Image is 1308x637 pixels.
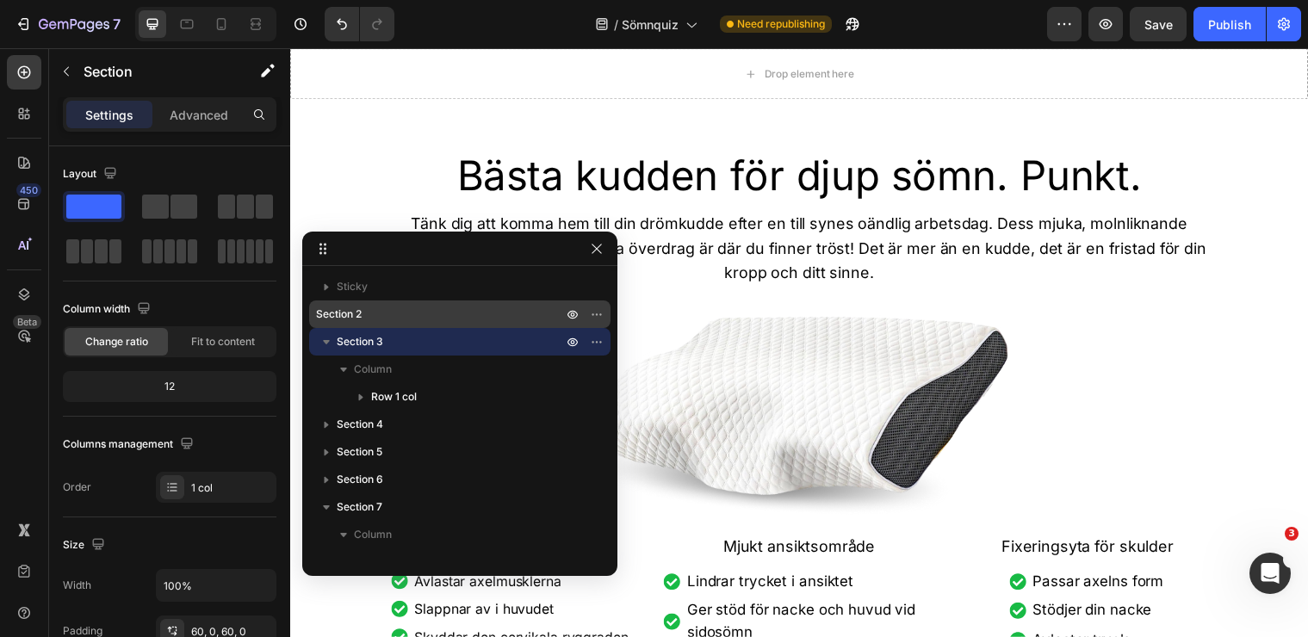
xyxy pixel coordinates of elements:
p: 7 [113,14,121,34]
span: Fit to content [191,334,255,349]
p: Advanced [170,106,228,124]
span: Section 2 [316,306,362,323]
span: Save [1144,17,1173,32]
div: Order [63,479,91,495]
div: Beta [13,315,41,329]
p: Skyddar den cervikala ryggraden [127,587,344,608]
span: / [614,15,618,34]
button: Save [1130,7,1187,41]
input: Auto [157,570,276,601]
span: Section 5 [337,443,382,461]
button: 7 [7,7,128,41]
span: Need republishing [737,16,825,32]
span: Sticky [337,278,368,295]
span: Column [354,361,392,378]
div: Columns management [63,433,197,456]
button: Publish [1193,7,1266,41]
div: Column width [63,298,154,321]
span: Section 3 [337,333,383,350]
p: Stödområde för nacken [88,494,360,517]
p: Avlastar axelmusklerna [127,530,344,551]
span: Sömnquiz [622,15,679,34]
span: Passar axelns form [754,532,887,549]
p: Mjukt ansiktsområde [381,494,653,517]
span: Ger stöd för nacke och huvud vid sidosömn [403,561,635,601]
span: 3 [1285,527,1299,541]
span: Column [354,526,392,543]
iframe: Intercom live chat [1249,553,1291,594]
span: Section 7 [337,498,382,516]
div: Size [63,534,108,557]
div: 1 col [191,480,272,496]
iframe: Design area [290,48,1308,637]
div: 12 [66,374,273,399]
span: Change ratio [85,334,148,349]
span: Section 6 [337,471,383,488]
p: Section [84,61,225,82]
div: Publish [1208,15,1251,34]
p: Slappnar av i huvudet [127,559,344,579]
div: Undo/Redo [325,7,394,41]
span: Section 4 [337,416,383,433]
div: 450 [16,183,41,197]
img: gempages_467988719924675463-b2209844-7934-4cde-b63d-d30af176b7c9.png [301,268,732,475]
span: Avlastar tryck [754,591,851,609]
span: Stödjer din nacke [754,561,875,578]
div: Layout [63,163,121,186]
p: Fixeringsyta för skulder [673,494,945,517]
span: Row 1 col [371,554,417,571]
p: Settings [85,106,133,124]
div: Width [63,578,91,593]
span: Lindrar trycket i ansiktet [403,532,572,549]
span: Row 1 col [371,388,417,405]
